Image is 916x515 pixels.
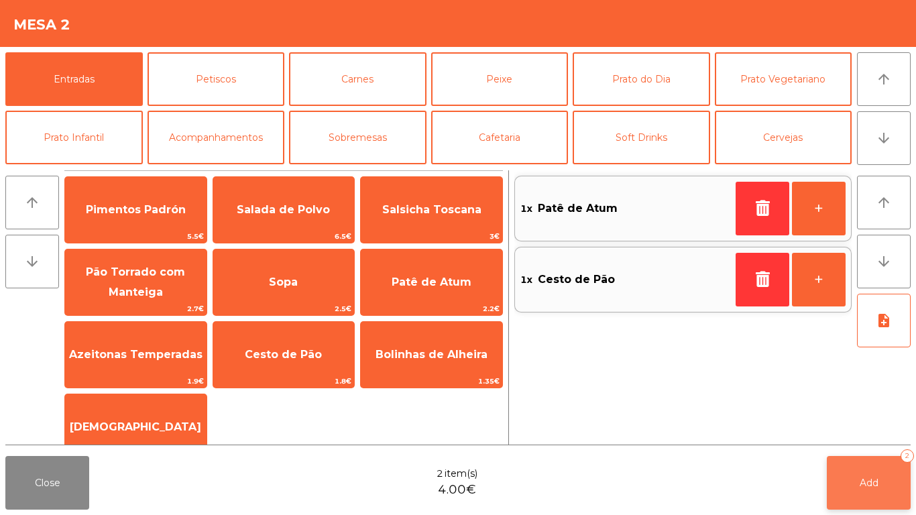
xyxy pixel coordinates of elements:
button: Prato Vegetariano [715,52,852,106]
span: Cesto de Pão [538,270,615,290]
span: Salsicha Toscana [382,203,481,216]
span: Pimentos Padrón [86,203,186,216]
span: item(s) [445,467,477,481]
button: note_add [857,294,911,347]
span: Patê de Atum [392,276,471,288]
button: Cervejas [715,111,852,164]
span: 2.7€ [65,302,207,315]
button: Add2 [827,456,911,510]
i: arrow_upward [876,71,892,87]
button: Carnes [289,52,426,106]
span: 1x [520,198,532,219]
button: arrow_downward [5,235,59,288]
i: arrow_upward [876,194,892,211]
span: 2.5€ [213,302,355,315]
span: Cesto de Pão [245,348,322,361]
button: Close [5,456,89,510]
span: 1x [520,270,532,290]
span: Pão Torrado com Manteiga [86,266,185,298]
h4: Mesa 2 [13,15,70,35]
span: 2.2€ [361,302,502,315]
span: Sopa [269,276,298,288]
div: 2 [901,449,914,463]
span: Patê de Atum [538,198,618,219]
button: Acompanhamentos [148,111,285,164]
button: Prato Infantil [5,111,143,164]
i: arrow_upward [24,194,40,211]
span: 1.8€ [213,375,355,388]
button: arrow_upward [5,176,59,229]
span: Add [860,477,878,489]
i: arrow_downward [24,253,40,270]
i: arrow_downward [876,253,892,270]
button: Sobremesas [289,111,426,164]
button: Cafetaria [431,111,569,164]
button: Petiscos [148,52,285,106]
span: 5.5€ [65,230,207,243]
span: 4.00€ [438,481,476,499]
button: Soft Drinks [573,111,710,164]
button: arrow_downward [857,235,911,288]
button: Prato do Dia [573,52,710,106]
span: 1.35€ [361,375,502,388]
button: arrow_upward [857,52,911,106]
button: Peixe [431,52,569,106]
button: arrow_downward [857,111,911,165]
button: arrow_upward [857,176,911,229]
span: Salada de Polvo [237,203,330,216]
button: + [792,253,846,306]
span: [DEMOGRAPHIC_DATA] [70,420,201,433]
button: Entradas [5,52,143,106]
span: Azeitonas Temperadas [69,348,203,361]
i: note_add [876,312,892,329]
span: Bolinhas de Alheira [376,348,488,361]
span: 2 [437,467,443,481]
span: 6.5€ [213,230,355,243]
i: arrow_downward [876,130,892,146]
span: 3€ [361,230,502,243]
span: 1.9€ [65,375,207,388]
button: + [792,182,846,235]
